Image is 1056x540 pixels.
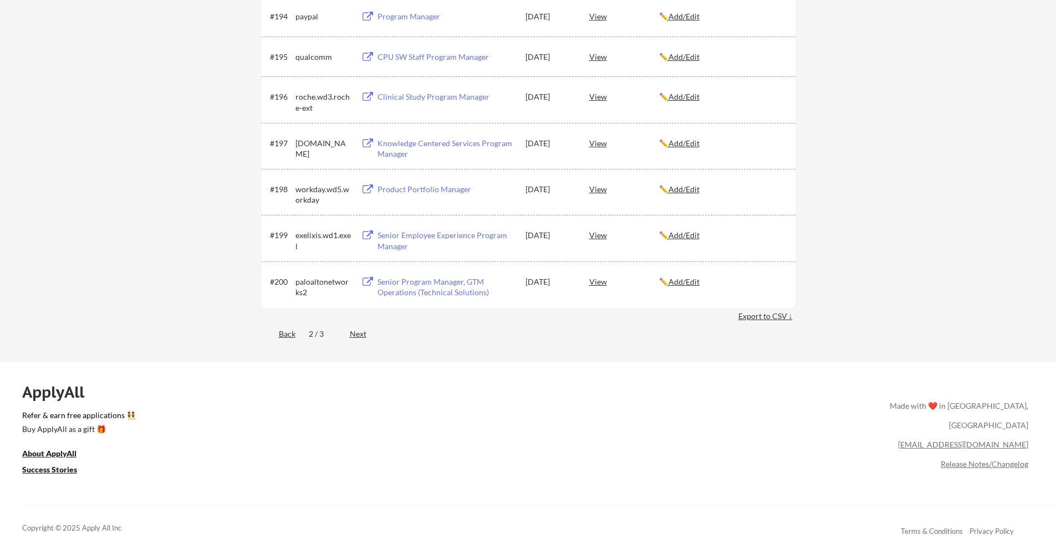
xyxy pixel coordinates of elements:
[885,396,1028,435] div: Made with ❤️ in [GEOGRAPHIC_DATA], [GEOGRAPHIC_DATA]
[270,138,292,149] div: #197
[262,328,295,340] div: Back
[270,91,292,102] div: #196
[669,138,700,148] u: Add/Edit
[295,230,351,251] div: exelixis.wd1.exel
[377,91,515,102] div: Clinical Study Program Manager
[295,138,351,160] div: [DOMAIN_NAME]
[295,91,351,113] div: roche.wd3.roche-ext
[669,230,700,240] u: Add/Edit
[270,52,292,63] div: #195
[377,276,515,298] div: Senior Program Manager, GTM Operations (Technical Solutions)
[22,449,76,458] u: About ApplyAll
[22,383,97,402] div: ApplyAll
[526,230,574,241] div: [DATE]
[659,138,785,149] div: ✏️
[659,230,785,241] div: ✏️
[526,138,574,149] div: [DATE]
[589,133,659,153] div: View
[377,184,515,195] div: Product Portfolio Manager
[669,92,700,101] u: Add/Edit
[22,425,133,433] div: Buy ApplyAll as a gift 🎁
[659,91,785,102] div: ✏️
[589,86,659,106] div: View
[659,184,785,195] div: ✏️
[22,423,133,437] a: Buy ApplyAll as a gift 🎁
[22,448,92,461] a: About ApplyAll
[589,271,659,291] div: View
[270,11,292,22] div: #194
[295,11,351,22] div: paypal
[377,52,515,63] div: CPU SW Staff Program Manager
[526,184,574,195] div: [DATE]
[270,276,292,287] div: #200
[589,179,659,199] div: View
[738,311,795,322] div: Export to CSV ↓
[898,440,1028,449] a: [EMAIL_ADDRESS][DOMAIN_NAME]
[377,230,515,251] div: Senior Employee Experience Program Manager
[659,276,785,287] div: ✏️
[350,328,379,340] div: Next
[22,412,658,423] a: Refer & earn free applications 👯‍♀️
[309,328,336,340] div: 2 / 3
[669,52,700,61] u: Add/Edit
[589,47,659,66] div: View
[22,464,92,477] a: Success Stories
[526,11,574,22] div: [DATE]
[669,12,700,21] u: Add/Edit
[901,527,963,536] a: Terms & Conditions
[22,523,150,534] div: Copyright © 2025 Apply All Inc
[22,465,77,474] u: Success Stories
[295,52,351,63] div: qualcomm
[659,52,785,63] div: ✏️
[669,277,700,286] u: Add/Edit
[295,184,351,205] div: workday.wd5.workday
[526,276,574,287] div: [DATE]
[589,6,659,26] div: View
[295,276,351,298] div: paloaltonetworks2
[377,138,515,160] div: Knowledge Centered Services Program Manager
[669,184,700,194] u: Add/Edit
[526,52,574,63] div: [DATE]
[589,225,659,245] div: View
[526,91,574,102] div: [DATE]
[970,527,1014,536] a: Privacy Policy
[377,11,515,22] div: Program Manager
[270,230,292,241] div: #199
[659,11,785,22] div: ✏️
[941,459,1028,469] a: Release Notes/Changelog
[270,184,292,195] div: #198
